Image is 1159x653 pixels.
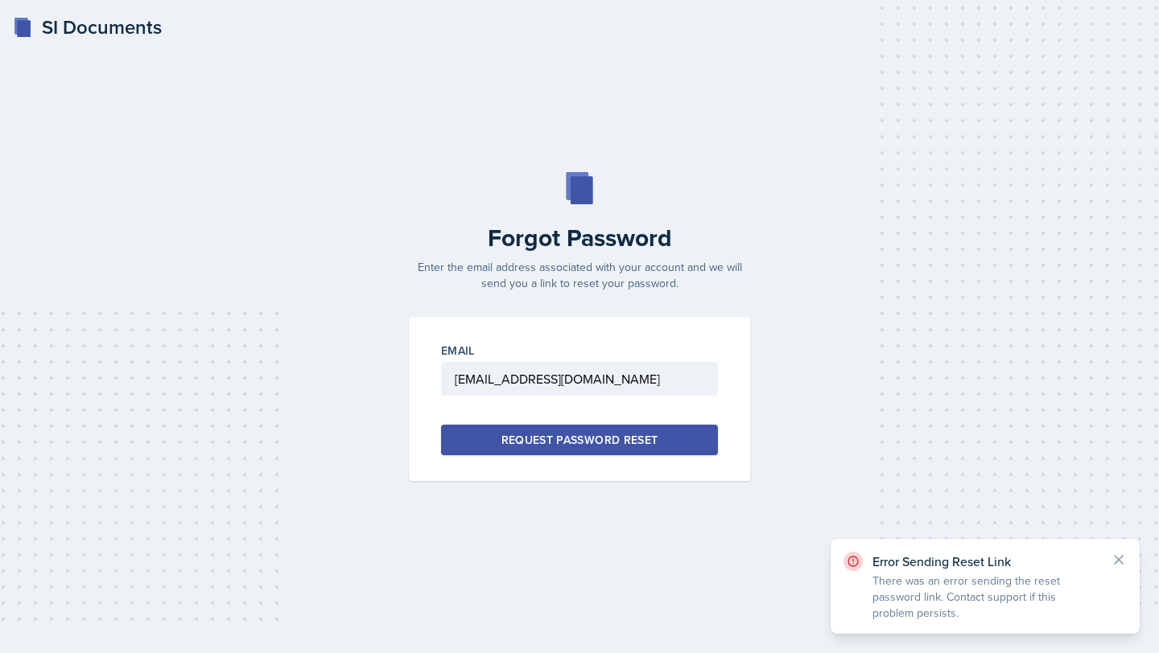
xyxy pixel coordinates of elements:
[399,259,760,291] p: Enter the email address associated with your account and we will send you a link to reset your pa...
[13,13,162,42] a: SI Documents
[441,343,475,359] label: Email
[399,224,760,253] h2: Forgot Password
[501,432,658,448] div: Request Password Reset
[441,425,718,455] button: Request Password Reset
[441,362,718,396] input: Email
[872,553,1098,569] p: Error Sending Reset Link
[872,573,1098,621] p: There was an error sending the reset password link. Contact support if this problem persists.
